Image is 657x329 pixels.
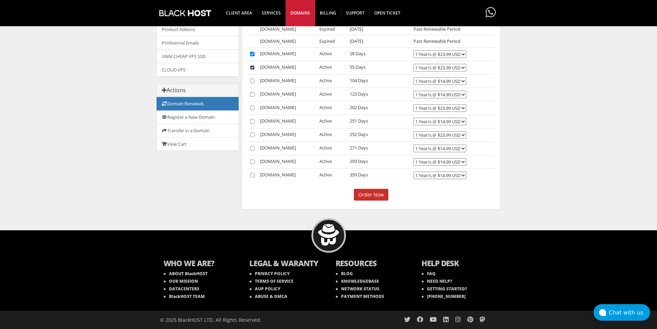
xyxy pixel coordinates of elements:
td: Active [317,168,347,182]
a: TERMS OF SERVICE [250,278,293,284]
td: Active [317,142,347,155]
div: Chat with us [609,309,650,316]
span: 104 Days [350,77,368,84]
td: [DOMAIN_NAME] [257,115,317,128]
a: OUR MISSION [164,278,198,284]
td: [DOMAIN_NAME] [257,23,317,35]
span: Past Renewable Period [414,38,460,44]
span: Support [341,9,370,17]
span: 123 Days [350,91,368,97]
td: [DOMAIN_NAME] [257,47,317,61]
a: PRIVACY POLICY [250,271,290,277]
a: DATACENTERS [164,286,199,292]
a: CLOUD VPS [157,63,239,76]
span: [DATE] [350,38,363,44]
a: FAQ [422,271,436,277]
td: Active [317,115,347,128]
span: 251 Days [350,118,368,124]
td: Active [317,155,347,168]
b: HELP DESK [421,258,494,270]
a: BlackHOST TEAM [164,293,205,299]
a: Domain Renewals [157,97,239,110]
a: Transfer in a Domain [157,124,239,137]
a: UNM CHEAP VPS SSD [157,49,239,63]
td: Expired [317,35,347,48]
a: GETTING STARTED? [422,286,467,292]
a: Product Addons [157,22,239,36]
button: Chat with us [594,304,650,321]
span: 55 Days [350,64,366,70]
span: Domains [286,9,315,17]
span: 293 Days [350,158,368,164]
a: ABOUT BlackHOST [164,271,208,277]
td: [DOMAIN_NAME] [257,128,317,142]
span: Billing [315,9,341,17]
td: Active [317,88,347,101]
span: 271 Days [350,145,368,151]
span: 28 Days [350,50,366,57]
a: ABUSE & DMCA [250,293,287,299]
a: [PHONE_NUMBER] [422,293,466,299]
td: Active [317,47,347,61]
input: Order Now [354,189,388,201]
b: WHO WE ARE? [163,258,236,270]
a: PAYMENT METHODS [336,293,384,299]
span: SERVICES [257,9,286,17]
h3: Actions [162,87,233,94]
span: Past Renewable Period [414,26,460,32]
a: NETWORK STATUS [336,286,379,292]
a: AUP POLICY [250,286,280,292]
b: RESOURCES [336,258,408,270]
span: Open Ticket [369,9,405,17]
td: [DOMAIN_NAME] [257,61,317,74]
td: Active [317,101,347,115]
b: LEGAL & WARANTY [249,258,322,270]
td: Active [317,128,347,142]
a: Register a New Domain [157,110,239,124]
td: [DOMAIN_NAME] [257,168,317,182]
span: 252 Days [350,131,368,137]
a: NEED HELP? [422,278,452,284]
td: Expired [317,23,347,35]
td: [DOMAIN_NAME] [257,101,317,115]
span: [DATE] [350,26,363,32]
td: Active [317,74,347,88]
span: 359 Days [350,172,368,178]
a: BLOG [336,271,353,277]
td: [DOMAIN_NAME] [257,88,317,101]
td: [DOMAIN_NAME] [257,142,317,155]
span: CLIENT AREA [221,9,257,17]
td: [DOMAIN_NAME] [257,35,317,48]
img: BlackHOST mascont, Blacky. [318,224,339,246]
div: © 2025 BlackHOST LTD. All Rights Reserved. [160,311,325,329]
td: [DOMAIN_NAME] [257,155,317,168]
a: View Cart [157,137,239,151]
td: [DOMAIN_NAME] [257,74,317,88]
a: KNOWLEDGEBASE [336,278,379,284]
td: Active [317,61,347,74]
span: 202 Days [350,104,368,110]
a: Profesional Emails [157,36,239,50]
